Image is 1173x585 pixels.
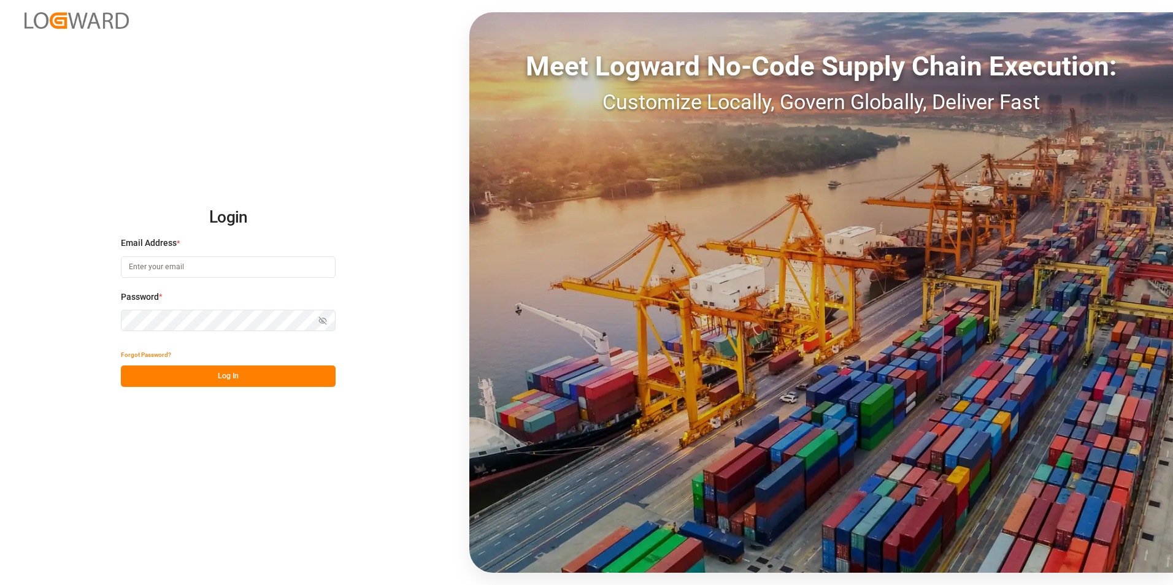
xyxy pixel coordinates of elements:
[25,12,129,29] img: Logward_new_orange.png
[121,291,159,304] span: Password
[121,344,171,365] button: Forgot Password?
[121,256,336,278] input: Enter your email
[469,46,1173,86] div: Meet Logward No-Code Supply Chain Execution:
[121,365,336,387] button: Log In
[121,237,177,250] span: Email Address
[469,86,1173,118] div: Customize Locally, Govern Globally, Deliver Fast
[121,198,336,237] h2: Login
